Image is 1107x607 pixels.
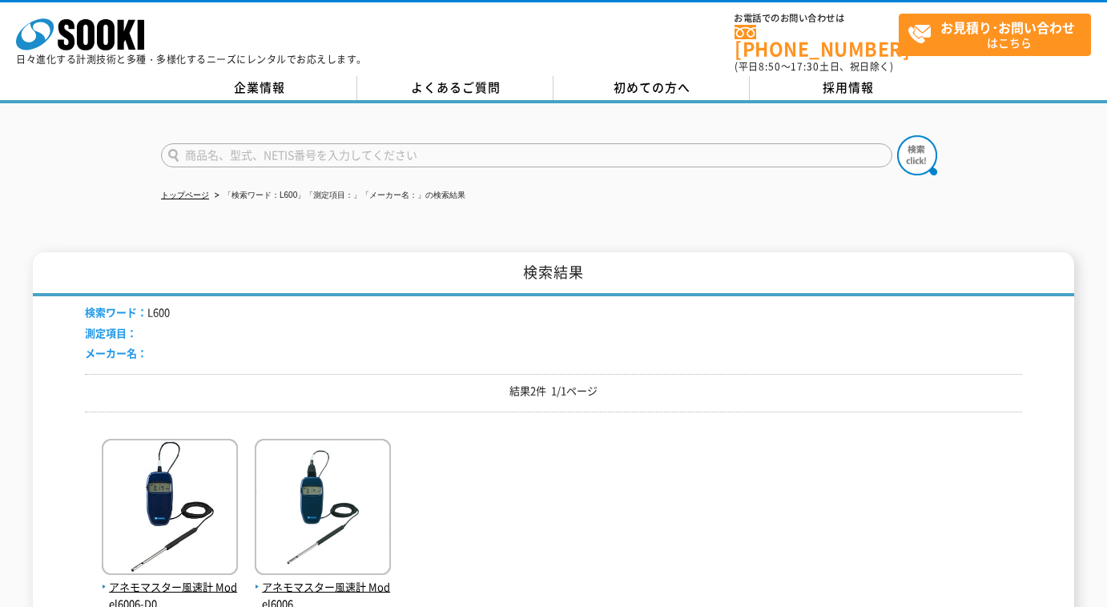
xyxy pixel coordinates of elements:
[161,143,892,167] input: 商品名、型式、NETIS番号を入力してください
[85,304,170,321] li: L600
[791,59,819,74] span: 17:30
[85,325,137,340] span: 測定項目：
[16,54,367,64] p: 日々進化する計測技術と多種・多様化するニーズにレンタルでお応えします。
[899,14,1091,56] a: お見積り･お問い合わせはこちら
[759,59,781,74] span: 8:50
[614,78,690,96] span: 初めての方へ
[85,383,1022,400] p: 結果2件 1/1ページ
[908,14,1090,54] span: はこちら
[255,439,391,579] img: Model6006
[735,25,899,58] a: [PHONE_NUMBER]
[161,191,209,199] a: トップページ
[102,439,238,579] img: Model6006-D0
[897,135,937,175] img: btn_search.png
[161,76,357,100] a: 企業情報
[553,76,750,100] a: 初めての方へ
[735,59,893,74] span: (平日 ～ 土日、祝日除く)
[940,18,1075,37] strong: お見積り･お問い合わせ
[33,252,1074,296] h1: 検索結果
[357,76,553,100] a: よくあるご質問
[85,304,147,320] span: 検索ワード：
[85,345,147,360] span: メーカー名：
[750,76,946,100] a: 採用情報
[735,14,899,23] span: お電話でのお問い合わせは
[211,187,465,204] li: 「検索ワード：L600」「測定項目：」「メーカー名：」の検索結果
